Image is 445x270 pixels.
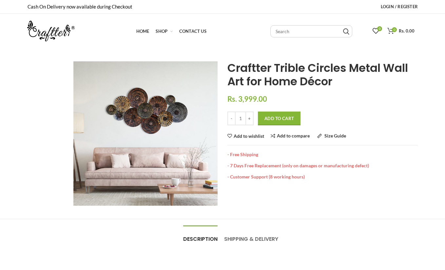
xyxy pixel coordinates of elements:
[136,29,149,34] span: Home
[183,235,218,243] span: Description
[179,29,206,34] span: Contact Us
[183,226,218,246] a: Description
[176,25,210,38] a: Contact Us
[258,112,300,125] button: Add to Cart
[227,60,408,89] span: Craftter Trible Circles Metal Wall Art for Home Décor
[227,145,418,179] div: - Free Shipping - 7 Days Free Replacement (only on damages or manufacturing defect) - Customer Su...
[264,116,294,121] span: Add to Cart
[270,25,352,37] input: Search
[156,29,167,34] span: Shop
[377,26,382,31] span: 0
[369,25,382,38] a: 0
[27,21,75,41] img: craftter.com
[224,235,278,243] span: Shipping & Delivery
[392,27,397,32] span: 0
[234,134,264,138] span: Add to wishlist
[152,25,176,38] a: Shop
[245,112,254,125] input: +
[224,226,278,246] a: Shipping & Delivery
[227,134,264,138] a: Add to wishlist
[227,112,236,125] input: -
[271,134,310,138] a: Add to compare
[277,133,310,138] span: Add to compare
[343,28,349,35] input: Search
[399,28,415,33] span: Rs. 0.00
[133,25,153,38] a: Home
[317,134,346,138] a: Size Guide
[324,133,346,138] span: Size Guide
[384,25,418,38] a: 0 Rs. 0.00
[73,61,218,206] img: Craftter Trible Circles Metal Wall Art for Home Décor | Decorative Hanging Sculpture | Wall-Mount...
[381,4,418,9] span: Login / Register
[227,94,267,103] span: Rs. 3,999.00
